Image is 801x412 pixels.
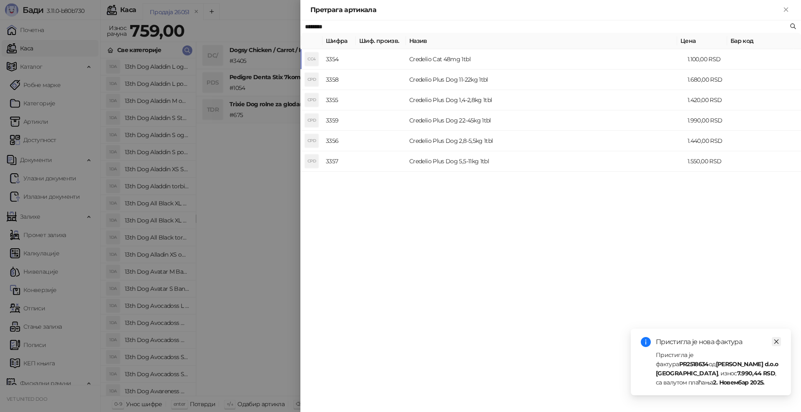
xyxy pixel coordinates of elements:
[773,339,779,345] span: close
[781,5,791,15] button: Close
[737,370,775,377] strong: 7.990,44 RSD
[322,49,356,70] td: 3354
[305,114,318,127] div: CPD
[406,33,677,49] th: Назив
[322,33,356,49] th: Шифра
[727,33,794,49] th: Бар код
[322,131,356,151] td: 3356
[713,379,764,386] strong: 2. Новембар 2025.
[305,155,318,168] div: CPD
[322,70,356,90] td: 3358
[641,337,651,347] span: info-circle
[684,90,734,110] td: 1.420,00 RSD
[679,360,709,368] strong: PR2518634
[684,110,734,131] td: 1.990,00 RSD
[656,337,781,347] div: Пристигла је нова фактура
[406,131,684,151] td: Credelio Plus Dog 2,8-5,5kg 1tbl
[322,110,356,131] td: 3359
[772,337,781,346] a: Close
[656,350,781,387] div: Пристигла је фактура од , износ , са валутом плаћања
[406,90,684,110] td: Credelio Plus Dog 1,4-2,8kg 1tbl
[322,90,356,110] td: 3355
[684,49,734,70] td: 1.100,00 RSD
[406,49,684,70] td: Credelio Cat 48mg 1tbl
[684,70,734,90] td: 1.680,00 RSD
[305,52,318,66] div: CC4
[656,360,778,377] strong: [PERSON_NAME] d.o.o [GEOGRAPHIC_DATA]
[406,151,684,172] td: Credelio Plus Dog 5,5-11kg 1tbl
[322,151,356,172] td: 3357
[677,33,727,49] th: Цена
[684,151,734,172] td: 1.550,00 RSD
[356,33,406,49] th: Шиф. произв.
[406,70,684,90] td: Credelio Plus Dog 11-22kg 1tbl
[684,131,734,151] td: 1.440,00 RSD
[305,134,318,147] div: CPD
[305,73,318,86] div: CPD
[406,110,684,131] td: Credelio Plus Dog 22-45kg 1tbl
[305,93,318,107] div: CPD
[310,5,781,15] div: Претрага артикала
